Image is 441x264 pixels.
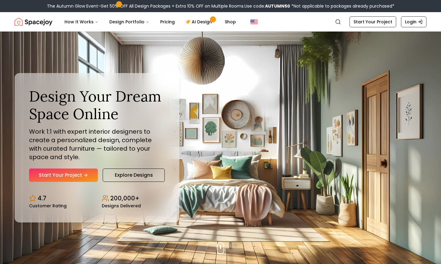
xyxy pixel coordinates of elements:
a: Spacejoy [15,16,52,28]
small: Customer Rating [29,204,67,208]
p: Work 1:1 with expert interior designers to create a personalized design, complete with curated fu... [29,127,165,161]
nav: Global [15,12,426,32]
b: AUTUMN50 [265,3,290,9]
div: Design stats [29,189,165,208]
img: United States [250,18,258,25]
span: *Not applicable to packages already purchased* [290,3,394,9]
button: How It Works [60,16,103,28]
a: Login [401,16,426,27]
small: Designs Delivered [102,204,141,208]
a: Explore Designs [103,169,165,182]
button: Design Portfolio [104,16,154,28]
h1: Design Your Dream Space Online [29,88,165,122]
a: AI Design [181,16,219,28]
a: Start Your Project [29,169,98,182]
span: Use code: [244,3,290,9]
a: Start Your Project [350,16,396,27]
img: Spacejoy Logo [15,16,52,28]
a: Shop [220,16,241,28]
a: Pricing [155,16,180,28]
nav: Main [60,16,241,28]
p: 200,000+ [110,194,139,202]
div: The Autumn Glow Event-Get 50% OFF All Design Packages + Extra 10% OFF on Multiple Rooms. [47,3,394,9]
p: 4.7 [38,194,46,202]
